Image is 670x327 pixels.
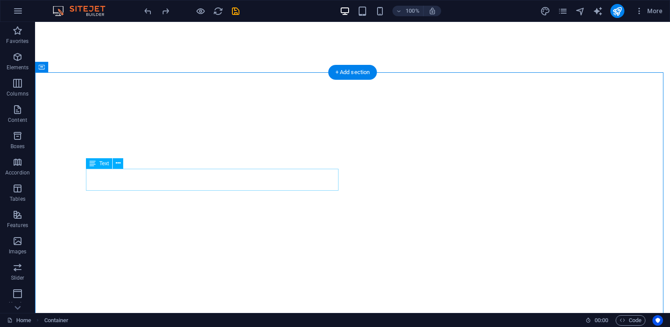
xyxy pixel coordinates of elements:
[7,90,29,97] p: Columns
[213,6,223,16] i: Reload page
[652,315,663,326] button: Usercentrics
[6,38,29,45] p: Favorites
[428,7,436,15] i: On resize automatically adjust zoom level to fit chosen device.
[593,6,603,16] i: AI Writer
[575,6,586,16] button: navigator
[558,6,568,16] button: pages
[575,6,585,16] i: Navigator
[601,317,602,323] span: :
[8,117,27,124] p: Content
[213,6,223,16] button: reload
[5,169,30,176] p: Accordion
[585,315,609,326] h6: Session time
[11,274,25,281] p: Slider
[620,315,641,326] span: Code
[558,6,568,16] i: Pages (Ctrl+Alt+S)
[616,315,645,326] button: Code
[610,4,624,18] button: publish
[143,6,153,16] i: Undo: Change text (Ctrl+Z)
[230,6,241,16] button: save
[595,315,608,326] span: 00 00
[540,6,550,16] i: Design (Ctrl+Alt+Y)
[612,6,622,16] i: Publish
[593,6,603,16] button: text_generator
[7,222,28,229] p: Features
[44,315,69,326] span: Click to select. Double-click to edit
[635,7,663,15] span: More
[10,195,25,203] p: Tables
[328,65,377,80] div: + Add section
[50,6,116,16] img: Editor Logo
[99,161,109,166] span: Text
[160,6,171,16] i: Redo: Delete elements (Ctrl+Y, ⌘+Y)
[9,301,26,308] p: Header
[7,64,29,71] p: Elements
[406,6,420,16] h6: 100%
[11,143,25,150] p: Boxes
[160,6,171,16] button: redo
[540,6,551,16] button: design
[392,6,424,16] button: 100%
[44,315,69,326] nav: breadcrumb
[143,6,153,16] button: undo
[9,248,27,255] p: Images
[631,4,666,18] button: More
[231,6,241,16] i: Save (Ctrl+S)
[7,315,31,326] a: Click to cancel selection. Double-click to open Pages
